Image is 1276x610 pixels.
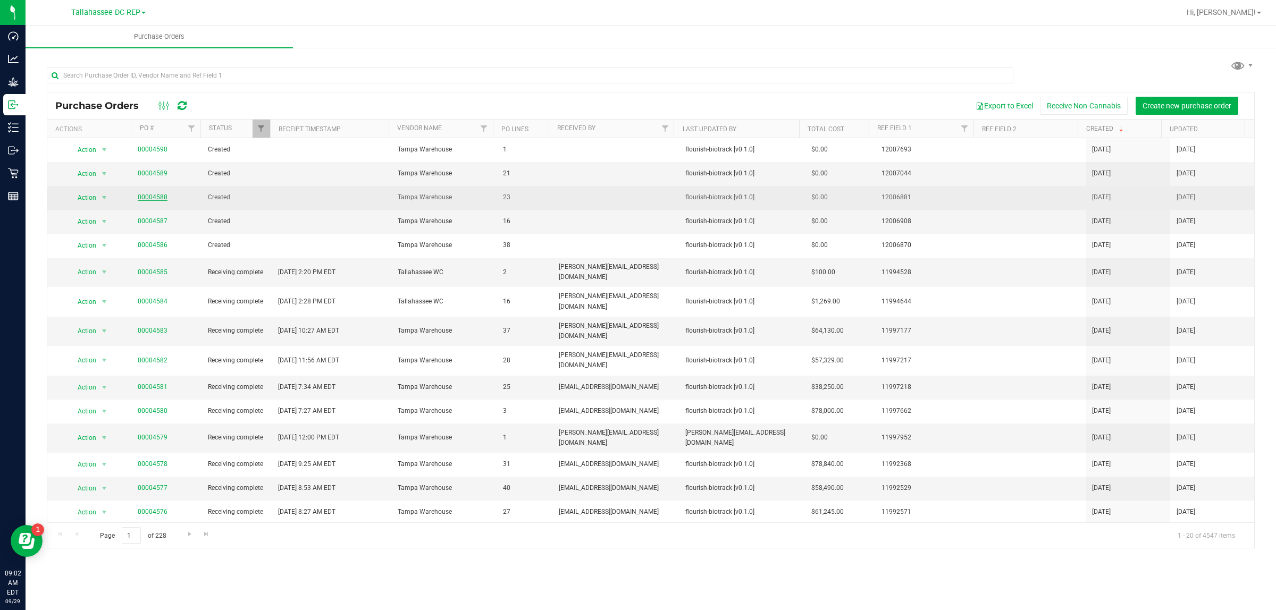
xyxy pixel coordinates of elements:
[398,168,490,179] span: Tampa Warehouse
[120,32,199,41] span: Purchase Orders
[138,268,167,276] a: 00004585
[475,120,493,138] a: Filter
[1092,406,1111,416] span: [DATE]
[685,382,799,392] span: flourish-biotrack [v0.1.0]
[8,145,19,156] inline-svg: Outbound
[656,120,674,138] a: Filter
[138,508,167,515] a: 00004576
[68,481,97,496] span: Action
[138,357,167,364] a: 00004582
[685,216,799,226] span: flourish-biotrack [v0.1.0]
[55,100,149,112] span: Purchase Orders
[68,265,97,279] span: Action
[1177,168,1195,179] span: [DATE]
[97,481,111,496] span: select
[8,54,19,64] inline-svg: Analytics
[685,326,799,336] span: flourish-biotrack [v0.1.0]
[503,326,547,336] span: 37
[138,383,167,391] a: 00004581
[1177,459,1195,469] span: [DATE]
[278,326,339,336] span: [DATE] 10:27 AM EDT
[182,527,197,541] a: Go to the next page
[969,97,1040,115] button: Export to Excel
[97,265,111,279] span: select
[278,406,335,416] span: [DATE] 7:27 AM EDT
[1177,433,1195,443] span: [DATE]
[1177,192,1195,202] span: [DATE]
[8,168,19,179] inline-svg: Retail
[1177,355,1195,366] span: [DATE]
[1177,406,1195,416] span: [DATE]
[559,507,673,517] span: [EMAIL_ADDRESS][DOMAIN_NAME]
[503,355,547,366] span: 28
[68,238,97,253] span: Action
[398,216,490,226] span: Tampa Warehouse
[97,430,111,445] span: select
[685,168,799,179] span: flourish-biotrack [v0.1.0]
[398,326,490,336] span: Tampa Warehouse
[559,262,673,282] span: [PERSON_NAME][EMAIL_ADDRESS][DOMAIN_NAME]
[955,120,973,138] a: Filter
[1177,240,1195,250] span: [DATE]
[811,459,844,469] span: $78,840.00
[882,192,974,202] span: 12006881
[1092,168,1111,179] span: [DATE]
[503,459,547,469] span: 31
[8,77,19,87] inline-svg: Grow
[278,296,335,307] span: [DATE] 2:28 PM EDT
[398,406,490,416] span: Tampa Warehouse
[68,190,97,205] span: Action
[278,483,335,493] span: [DATE] 8:53 AM EDT
[1092,326,1111,336] span: [DATE]
[559,406,673,416] span: [EMAIL_ADDRESS][DOMAIN_NAME]
[208,192,265,202] span: Created
[685,507,799,517] span: flourish-biotrack [v0.1.0]
[138,146,167,153] a: 00004590
[1143,101,1231,110] span: Create new purchase order
[685,192,799,202] span: flourish-biotrack [v0.1.0]
[877,124,912,132] a: Ref Field 1
[140,124,154,132] a: PO #
[503,192,547,202] span: 23
[26,26,293,48] a: Purchase Orders
[503,145,547,155] span: 1
[208,406,265,416] span: Receiving complete
[31,523,44,536] iframe: Resource center unread badge
[278,267,335,277] span: [DATE] 2:20 PM EDT
[68,324,97,338] span: Action
[208,296,265,307] span: Receiving complete
[91,527,175,544] span: Page of 228
[138,170,167,177] a: 00004589
[811,382,844,392] span: $38,250.00
[199,527,214,541] a: Go to the last page
[253,120,270,138] a: Filter
[503,433,547,443] span: 1
[68,214,97,229] span: Action
[8,122,19,133] inline-svg: Inventory
[97,214,111,229] span: select
[811,168,828,179] span: $0.00
[97,142,111,157] span: select
[811,267,835,277] span: $100.00
[97,166,111,181] span: select
[208,240,265,250] span: Created
[559,483,673,493] span: [EMAIL_ADDRESS][DOMAIN_NAME]
[1092,216,1111,226] span: [DATE]
[138,407,167,414] a: 00004580
[501,125,528,133] a: PO Lines
[208,382,265,392] span: Receiving complete
[982,125,1017,133] a: Ref Field 2
[811,192,828,202] span: $0.00
[882,168,974,179] span: 12007044
[811,216,828,226] span: $0.00
[1177,145,1195,155] span: [DATE]
[138,434,167,441] a: 00004579
[8,191,19,201] inline-svg: Reports
[503,216,547,226] span: 16
[1086,125,1126,132] a: Created
[882,507,974,517] span: 11992571
[68,430,97,445] span: Action
[1177,483,1195,493] span: [DATE]
[398,382,490,392] span: Tampa Warehouse
[398,145,490,155] span: Tampa Warehouse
